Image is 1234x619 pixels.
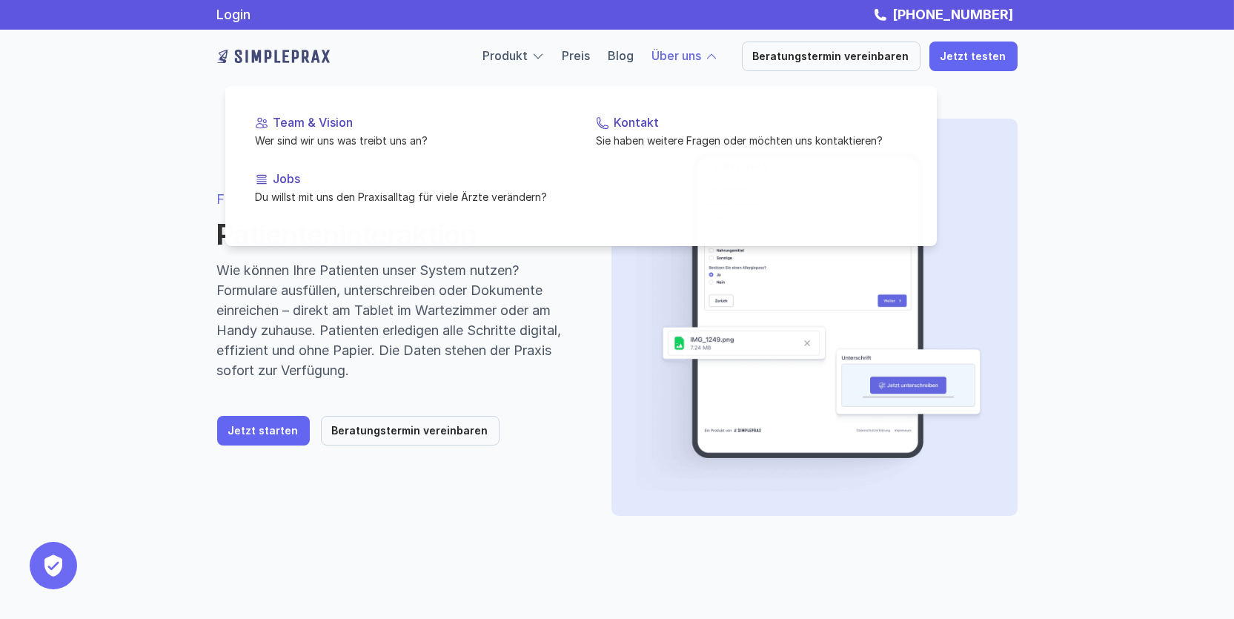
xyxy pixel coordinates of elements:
[889,7,1018,22] a: [PHONE_NUMBER]
[563,48,591,63] a: Preis
[217,7,251,22] a: Login
[753,50,909,63] p: Beratungstermin vereinbaren
[608,48,634,63] a: Blog
[217,416,310,446] a: Jetzt starten
[243,160,578,216] a: JobsDu willst mit uns den Praxisalltag für viele Ärzte verändern?
[596,133,907,148] p: Sie haben weitere Fragen oder möchten uns kontaktieren?
[273,172,566,186] p: Jobs
[273,116,566,130] p: Team & Vision
[893,7,1014,22] strong: [PHONE_NUMBER]
[217,189,576,209] p: FEATURE
[742,42,920,71] a: Beratungstermin vereinbaren
[217,218,576,252] h1: Patienteninteraktion
[243,104,578,160] a: Team & VisionWer sind wir uns was treibt uns an?
[941,50,1006,63] p: Jetzt testen
[321,416,500,446] a: Beratungstermin vereinbaren
[614,116,907,130] p: Kontakt
[332,425,488,437] p: Beratungstermin vereinbaren
[255,133,566,148] p: Wer sind wir uns was treibt uns an?
[255,189,566,205] p: Du willst mit uns den Praxisalltag für viele Ärzte verändern?
[483,48,528,63] a: Produkt
[584,104,919,160] a: KontaktSie haben weitere Fragen oder möchten uns kontaktieren?
[652,48,702,63] a: Über uns
[228,425,299,437] p: Jetzt starten
[217,260,576,380] p: Wie können Ihre Patienten unser System nutzen? Formulare ausfüllen, unterschreiben oder Dokumente...
[929,42,1018,71] a: Jetzt testen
